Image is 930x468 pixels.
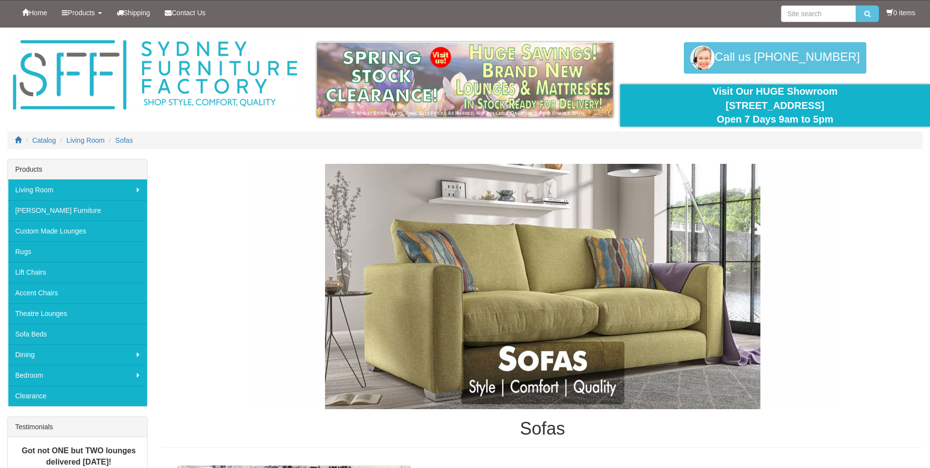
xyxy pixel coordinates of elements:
div: Visit Our HUGE Showroom [STREET_ADDRESS] Open 7 Days 9am to 5pm [628,84,923,127]
a: Theatre Lounges [8,303,147,324]
span: Products [68,9,95,17]
span: Shipping [124,9,151,17]
a: Sofas [115,136,133,144]
a: Clearance [8,386,147,406]
a: Bedroom [8,365,147,386]
a: Custom Made Lounges [8,221,147,241]
img: Sofas [249,164,837,409]
h1: Sofas [162,419,923,439]
div: Products [8,159,147,180]
a: Rugs [8,241,147,262]
img: Sydney Furniture Factory [8,37,302,113]
a: Living Room [8,180,147,200]
img: spring-sale.gif [317,42,612,117]
a: Catalog [32,136,56,144]
li: 0 items [886,8,915,18]
a: Home [15,0,54,25]
a: Products [54,0,109,25]
a: Accent Chairs [8,283,147,303]
a: [PERSON_NAME] Furniture [8,200,147,221]
a: Contact Us [157,0,213,25]
a: Lift Chairs [8,262,147,283]
a: Shipping [109,0,158,25]
a: Sofa Beds [8,324,147,344]
span: Contact Us [172,9,205,17]
a: Dining [8,344,147,365]
a: Living Room [67,136,105,144]
span: Home [29,9,47,17]
b: Got not ONE but TWO lounges delivered [DATE]! [22,446,136,466]
div: Testimonials [8,417,147,437]
input: Site search [781,5,856,22]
